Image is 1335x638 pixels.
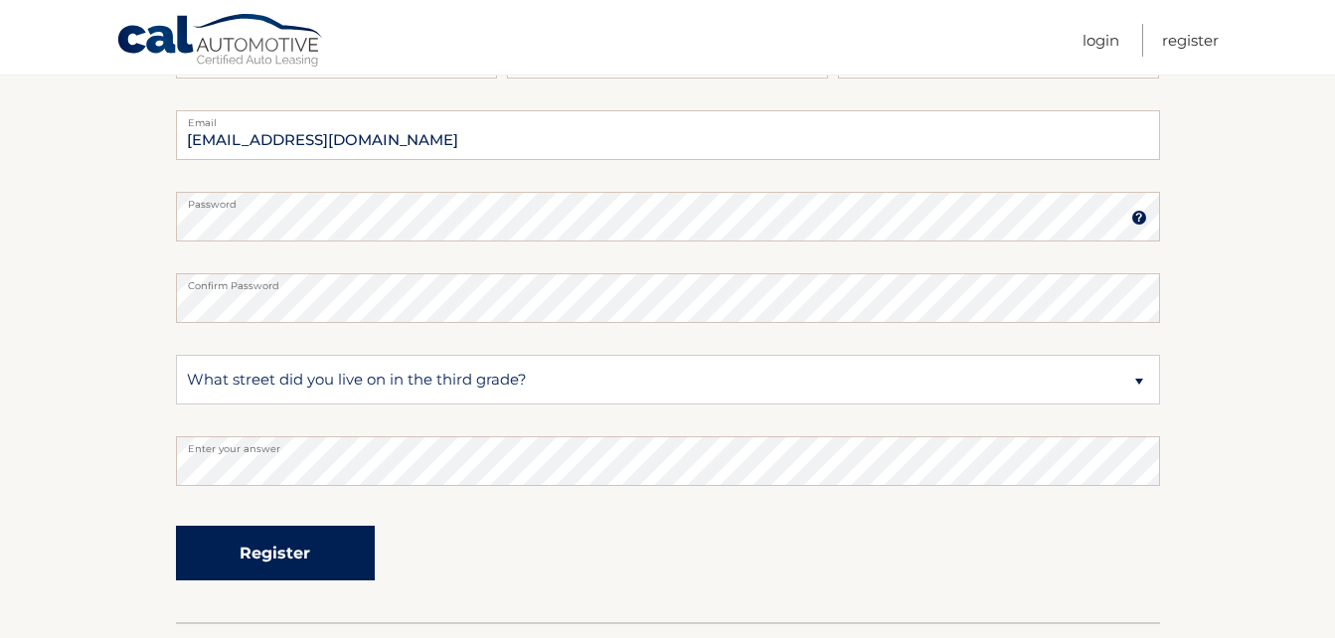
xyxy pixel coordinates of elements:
[1162,24,1219,57] a: Register
[116,13,325,71] a: Cal Automotive
[176,436,1160,452] label: Enter your answer
[176,526,375,580] button: Register
[1131,210,1147,226] img: tooltip.svg
[176,273,1160,289] label: Confirm Password
[1083,24,1119,57] a: Login
[176,110,1160,126] label: Email
[176,192,1160,208] label: Password
[176,110,1160,160] input: Email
